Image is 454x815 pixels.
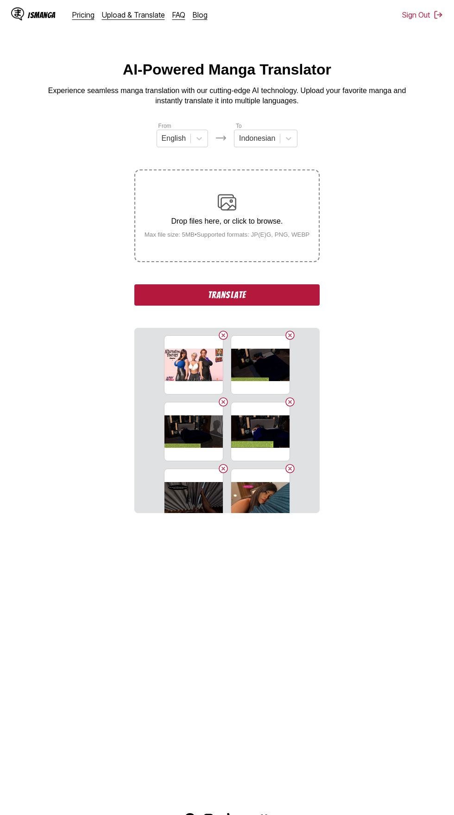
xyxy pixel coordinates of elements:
[215,132,227,144] img: Languages icon
[137,231,317,238] small: Max file size: 5MB • Supported formats: JP(E)G, PNG, WEBP
[218,463,229,474] button: Delete image
[284,330,296,341] button: Delete image
[158,123,171,129] label: From
[42,86,412,107] p: Experience seamless manga translation with our cutting-edge AI technology. Upload your favorite m...
[28,11,56,19] div: IsManga
[11,7,72,22] a: IsManga LogoIsManga
[284,396,296,407] button: Delete image
[134,284,320,306] button: Translate
[172,10,185,19] a: FAQ
[137,217,317,226] p: Drop files here, or click to browse.
[218,330,229,341] button: Delete image
[218,396,229,407] button: Delete image
[72,10,95,19] a: Pricing
[11,7,24,20] img: IsManga Logo
[102,10,165,19] a: Upload & Translate
[434,10,443,19] img: Sign out
[193,10,208,19] a: Blog
[123,61,331,78] h1: AI-Powered Manga Translator
[284,463,296,474] button: Delete image
[236,123,242,129] label: To
[402,10,443,19] button: Sign Out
